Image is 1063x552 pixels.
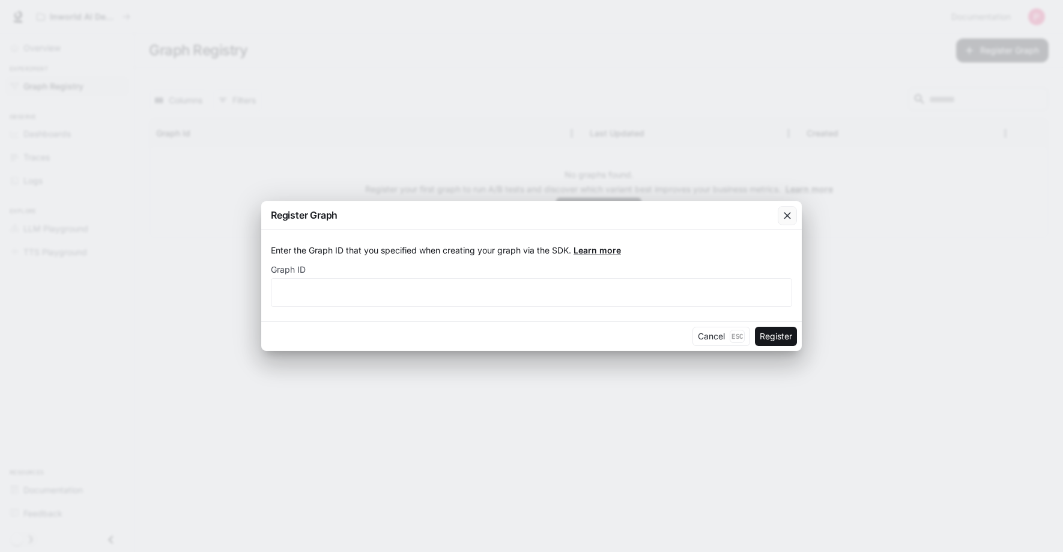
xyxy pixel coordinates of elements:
p: Esc [730,330,745,343]
button: Register [755,327,797,346]
p: Graph ID [271,265,306,274]
button: CancelEsc [692,327,750,346]
p: Enter the Graph ID that you specified when creating your graph via the SDK. [271,244,792,256]
p: Register Graph [271,208,338,222]
a: Learn more [574,245,621,255]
